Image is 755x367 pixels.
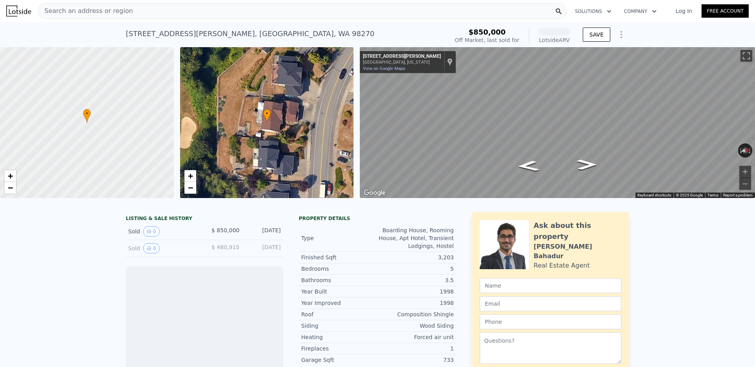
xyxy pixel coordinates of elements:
[377,299,454,307] div: 1998
[301,265,377,273] div: Bedrooms
[468,28,506,36] span: $850,000
[301,356,377,364] div: Garage Sqft
[301,310,377,318] div: Roof
[212,227,239,233] span: $ 850,000
[637,193,671,198] button: Keyboard shortcuts
[534,261,590,270] div: Real Estate Agent
[128,243,198,253] div: Sold
[246,226,281,237] div: [DATE]
[455,36,519,44] div: Off Market, last sold for
[583,28,610,42] button: SAVE
[447,58,453,66] a: Show location on map
[184,170,196,182] a: Zoom in
[618,4,663,18] button: Company
[263,109,271,123] div: •
[301,345,377,352] div: Fireplaces
[738,143,742,158] button: Rotate counterclockwise
[377,226,454,250] div: Boarding House, Rooming House, Apt Hotel, Transient Lodgings, Hostel
[569,4,618,18] button: Solutions
[143,226,160,237] button: View historical data
[377,253,454,261] div: 3,203
[301,288,377,295] div: Year Built
[8,171,13,181] span: +
[377,276,454,284] div: 3.5
[83,110,91,117] span: •
[4,182,16,194] a: Zoom out
[188,183,193,193] span: −
[360,47,755,198] div: Street View
[143,243,160,253] button: View historical data
[739,178,751,190] button: Zoom out
[739,166,751,178] button: Zoom in
[377,356,454,364] div: 733
[377,310,454,318] div: Composition Shingle
[534,220,621,242] div: Ask about this property
[539,36,570,44] div: Lotside ARV
[128,226,198,237] div: Sold
[702,4,749,18] a: Free Account
[263,110,271,117] span: •
[4,170,16,182] a: Zoom in
[666,7,702,15] a: Log In
[301,299,377,307] div: Year Improved
[377,333,454,341] div: Forced air unit
[480,296,621,311] input: Email
[568,157,605,172] path: Go North, 72nd Dr NE
[480,278,621,293] input: Name
[246,243,281,253] div: [DATE]
[38,6,133,16] span: Search an address or region
[377,345,454,352] div: 1
[748,143,753,158] button: Rotate clockwise
[301,322,377,330] div: Siding
[363,66,405,71] a: View on Google Maps
[184,182,196,194] a: Zoom out
[6,6,31,17] img: Lotside
[212,244,239,250] span: $ 480,915
[188,171,193,181] span: +
[480,314,621,329] input: Phone
[301,253,377,261] div: Finished Sqft
[83,109,91,123] div: •
[362,188,388,198] img: Google
[676,193,703,197] span: © 2025 Google
[301,234,377,242] div: Type
[707,193,718,197] a: Terms
[363,60,441,65] div: [GEOGRAPHIC_DATA], [US_STATE]
[740,50,752,62] button: Toggle fullscreen view
[301,276,377,284] div: Bathrooms
[126,215,283,223] div: LISTING & SALE HISTORY
[723,193,753,197] a: Report a problem
[508,158,549,174] path: Go South, 72nd Dr NE
[613,27,629,42] button: Show Options
[301,333,377,341] div: Heating
[8,183,13,193] span: −
[362,188,388,198] a: Open this area in Google Maps (opens a new window)
[738,146,753,154] button: Reset the view
[126,28,374,39] div: [STREET_ADDRESS][PERSON_NAME] , [GEOGRAPHIC_DATA] , WA 98270
[377,265,454,273] div: 5
[377,322,454,330] div: Wood Siding
[360,47,755,198] div: Map
[363,53,441,60] div: [STREET_ADDRESS][PERSON_NAME]
[299,215,456,222] div: Property details
[377,288,454,295] div: 1998
[534,242,621,261] div: [PERSON_NAME] Bahadur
